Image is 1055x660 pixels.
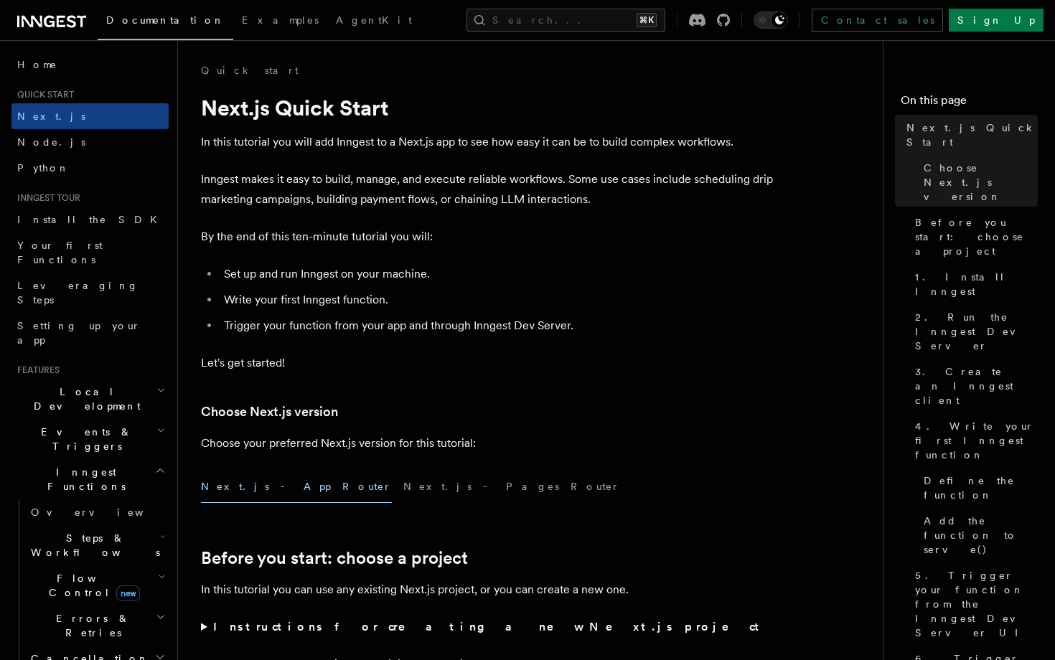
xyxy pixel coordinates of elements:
span: Define the function [924,473,1038,502]
p: By the end of this ten-minute tutorial you will: [201,227,775,247]
span: new [116,585,140,601]
span: Install the SDK [17,214,166,225]
a: Documentation [98,4,233,40]
h4: On this page [901,92,1038,115]
a: Before you start: choose a project [201,548,468,568]
span: AgentKit [336,14,412,26]
span: Node.js [17,136,85,148]
span: Next.js Quick Start [906,121,1038,149]
button: Events & Triggers [11,419,169,459]
a: Sign Up [949,9,1044,32]
a: Node.js [11,129,169,155]
a: Python [11,155,169,181]
span: 3. Create an Inngest client [915,364,1038,407]
a: Next.js Quick Start [901,115,1038,155]
h1: Next.js Quick Start [201,95,775,121]
button: Toggle dark mode [754,11,788,29]
button: Steps & Workflows [25,525,169,565]
a: 5. Trigger your function from the Inngest Dev Server UI [909,562,1038,646]
span: Features [11,364,60,376]
button: Next.js - App Router [201,471,392,503]
strong: Instructions for creating a new Next.js project [213,620,765,633]
span: Python [17,162,70,174]
a: Your first Functions [11,232,169,273]
span: Add the function to serve() [924,514,1038,557]
a: Add the function to serve() [918,508,1038,562]
span: Inngest Functions [11,465,155,494]
a: 2. Run the Inngest Dev Server [909,304,1038,359]
a: Quick start [201,63,299,77]
p: In this tutorial you can use any existing Next.js project, or you can create a new one. [201,580,775,600]
p: Choose your preferred Next.js version for this tutorial: [201,433,775,453]
a: Next.js [11,103,169,129]
span: Setting up your app [17,320,141,346]
p: Let's get started! [201,353,775,373]
button: Local Development [11,379,169,419]
span: 4. Write your first Inngest function [915,419,1038,462]
span: Examples [242,14,319,26]
a: Choose Next.js version [201,402,338,422]
a: 1. Install Inngest [909,264,1038,304]
li: Trigger your function from your app and through Inngest Dev Server. [220,316,775,336]
a: Overview [25,499,169,525]
li: Set up and run Inngest on your machine. [220,264,775,284]
span: Quick start [11,89,74,100]
span: Your first Functions [17,240,103,265]
a: Choose Next.js version [918,155,1038,209]
a: Define the function [918,468,1038,508]
button: Search...⌘K [466,9,665,32]
span: Home [17,57,57,72]
button: Errors & Retries [25,605,169,646]
span: Choose Next.js version [924,161,1038,204]
span: Inngest tour [11,192,80,204]
a: AgentKit [327,4,421,39]
a: 3. Create an Inngest client [909,359,1038,413]
span: Flow Control [25,571,158,600]
a: Setting up your app [11,313,169,353]
span: Overview [31,506,179,518]
a: 4. Write your first Inngest function [909,413,1038,468]
a: Examples [233,4,327,39]
button: Flow Controlnew [25,565,169,605]
li: Write your first Inngest function. [220,290,775,310]
span: Events & Triggers [11,425,156,453]
span: Leveraging Steps [17,280,139,306]
a: Install the SDK [11,207,169,232]
span: Documentation [106,14,225,26]
button: Inngest Functions [11,459,169,499]
a: Leveraging Steps [11,273,169,313]
span: 2. Run the Inngest Dev Server [915,310,1038,353]
span: Next.js [17,110,85,122]
p: Inngest makes it easy to build, manage, and execute reliable workflows. Some use cases include sc... [201,169,775,209]
span: Local Development [11,385,156,413]
a: Before you start: choose a project [909,209,1038,264]
summary: Instructions for creating a new Next.js project [201,617,775,637]
a: Home [11,52,169,77]
p: In this tutorial you will add Inngest to a Next.js app to see how easy it can be to build complex... [201,132,775,152]
span: Steps & Workflows [25,531,160,560]
span: Errors & Retries [25,611,156,640]
a: Contact sales [812,9,943,32]
span: Before you start: choose a project [915,215,1038,258]
span: 1. Install Inngest [915,270,1038,298]
span: 5. Trigger your function from the Inngest Dev Server UI [915,568,1038,640]
button: Next.js - Pages Router [403,471,620,503]
kbd: ⌘K [637,13,657,27]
